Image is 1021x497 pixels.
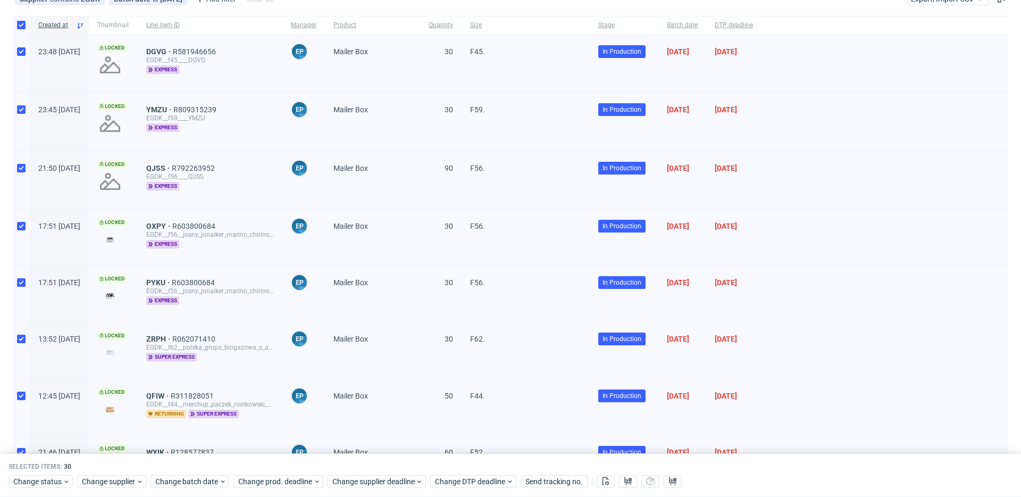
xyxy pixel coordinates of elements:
[38,278,80,287] span: 17:51 [DATE]
[9,462,62,471] span: Selected items:
[38,448,80,457] span: 21:46 [DATE]
[292,445,307,460] figcaption: EP
[238,476,313,487] span: Change prod. deadline
[172,164,217,172] a: R792263952
[715,335,737,343] span: [DATE]
[667,392,689,400] span: [DATE]
[602,391,641,401] span: In Production
[97,52,123,78] img: no_design.png
[715,105,737,114] span: [DATE]
[38,21,72,30] span: Created at
[445,47,453,56] span: 30
[146,410,186,418] span: returning
[435,476,506,487] span: Change DTP deadline
[667,105,689,114] span: [DATE]
[667,47,689,56] span: [DATE]
[172,278,217,287] a: R603800684
[333,105,368,114] span: Mailer Box
[667,335,689,343] span: [DATE]
[146,343,274,352] div: EGDK__f62__polska_grupa_biogazowa_s_a__ZRPH
[602,448,641,457] span: In Production
[470,448,485,457] span: F52.
[146,448,171,457] a: WXIK
[146,65,179,74] span: express
[146,164,172,172] a: QJSS
[602,278,641,287] span: In Production
[146,222,172,230] a: OXPY
[429,21,453,30] span: Quantity
[97,402,123,417] img: version_two_editor_design
[146,123,179,132] span: express
[173,47,218,56] a: R581946656
[97,275,127,283] span: Locked
[715,278,737,287] span: [DATE]
[333,164,368,172] span: Mailer Box
[97,345,123,360] img: version_two_editor_design
[171,392,216,400] span: R311828051
[146,353,197,361] span: super express
[445,278,453,287] span: 30
[715,47,737,56] span: [DATE]
[470,392,485,400] span: F44.
[333,21,412,30] span: Product
[146,114,274,122] div: EGDK__f59____YMZU
[470,164,485,172] span: F56.
[97,169,123,194] img: no_design.png
[445,222,453,230] span: 30
[38,105,80,114] span: 23:45 [DATE]
[602,47,641,56] span: In Production
[97,218,127,227] span: Locked
[667,164,689,172] span: [DATE]
[146,172,274,181] div: EGDK__f56____QJSS
[333,448,368,457] span: Mailer Box
[97,289,123,303] img: version_two_editor_design
[97,332,127,340] span: Locked
[470,278,485,287] span: F56.
[602,221,641,231] span: In Production
[667,222,689,230] span: [DATE]
[97,444,127,453] span: Locked
[146,21,274,30] span: Line item ID
[146,240,179,248] span: express
[146,105,173,114] a: YMZU
[715,392,737,400] span: [DATE]
[667,448,689,457] span: [DATE]
[155,476,219,487] span: Change batch date
[97,21,129,30] span: Thumbnail
[173,105,219,114] span: R809315239
[445,448,453,457] span: 60
[146,392,171,400] a: QFIW
[332,476,415,487] span: Change supplier deadline
[292,219,307,234] figcaption: EP
[333,335,368,343] span: Mailer Box
[292,161,307,176] figcaption: EP
[38,47,80,56] span: 23:48 [DATE]
[667,21,698,30] span: Batch date
[97,233,123,247] img: version_two_editor_design
[470,105,485,114] span: F59.
[171,448,216,457] span: R128577837
[172,335,217,343] span: R062071410
[146,335,172,343] a: ZRPH
[715,448,737,457] span: [DATE]
[292,44,307,59] figcaption: EP
[146,182,179,190] span: express
[521,475,588,488] button: Send tracking no.
[333,47,368,56] span: Mailer Box
[470,47,485,56] span: F45.
[97,44,127,52] span: Locked
[146,47,173,56] a: DGVG
[64,463,71,470] span: 30
[172,222,217,230] a: R603800684
[291,21,316,30] span: Manager
[146,400,274,409] div: EGDK__f44__merchup_paczek_rostkowski_sp_k__QFIW
[82,476,136,487] span: Change supplier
